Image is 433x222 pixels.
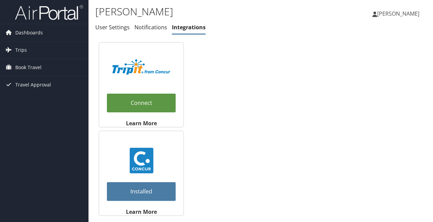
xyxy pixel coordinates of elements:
span: Travel Approval [15,76,51,93]
span: Dashboards [15,24,43,41]
h1: [PERSON_NAME] [95,4,316,19]
span: Trips [15,42,27,59]
a: Integrations [172,23,206,31]
img: TripIt_Logo_Color_SOHP.png [112,59,170,75]
a: [PERSON_NAME] [372,3,426,24]
strong: Learn More [126,120,157,127]
a: Installed [107,182,176,201]
img: airportal-logo.png [15,4,83,20]
a: Notifications [134,23,167,31]
strong: Learn More [126,208,157,216]
img: concur_23.png [129,148,154,173]
a: User Settings [95,23,130,31]
a: Connect [107,94,176,112]
span: Book Travel [15,59,42,76]
span: [PERSON_NAME] [377,10,419,17]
